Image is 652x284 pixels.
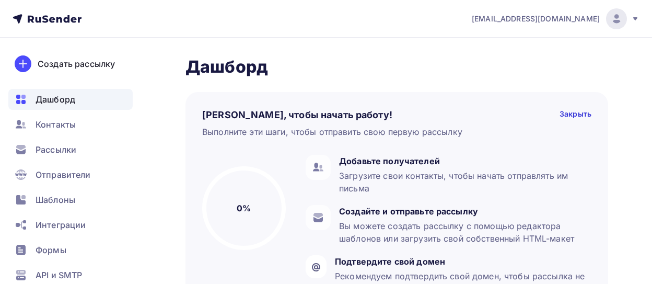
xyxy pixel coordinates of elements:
a: Шаблоны [8,189,133,210]
div: Добавьте получателей [339,155,586,167]
h5: 0% [237,202,251,214]
div: Загрузите свои контакты, чтобы начать отправлять им письма [339,169,586,195]
h4: [PERSON_NAME], чтобы начать работу! [202,109,392,121]
a: [EMAIL_ADDRESS][DOMAIN_NAME] [472,8,639,29]
span: Контакты [36,118,76,131]
span: Шаблоны [36,194,75,206]
span: API и SMTP [36,269,82,281]
a: Формы [8,240,133,260]
span: [EMAIL_ADDRESS][DOMAIN_NAME] [472,14,600,24]
div: Подтвердите свой домен [335,255,586,268]
div: Закрыть [560,109,591,121]
div: Создать рассылку [38,58,115,70]
span: Рассылки [36,143,76,156]
span: Отправители [36,168,91,181]
a: Дашборд [8,89,133,110]
h2: Дашборд [185,56,608,77]
a: Отправители [8,164,133,185]
a: Рассылки [8,139,133,160]
div: Вы можете создать рассылку с помощью редактора шаблонов или загрузить свой собственный HTML-макет [339,220,586,245]
div: Создайте и отправьте рассылку [339,205,586,218]
span: Формы [36,244,66,256]
div: Выполните эти шаги, чтобы отправить свою первую рассылку [202,126,462,138]
span: Интеграции [36,219,86,231]
span: Дашборд [36,93,75,106]
a: Контакты [8,114,133,135]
